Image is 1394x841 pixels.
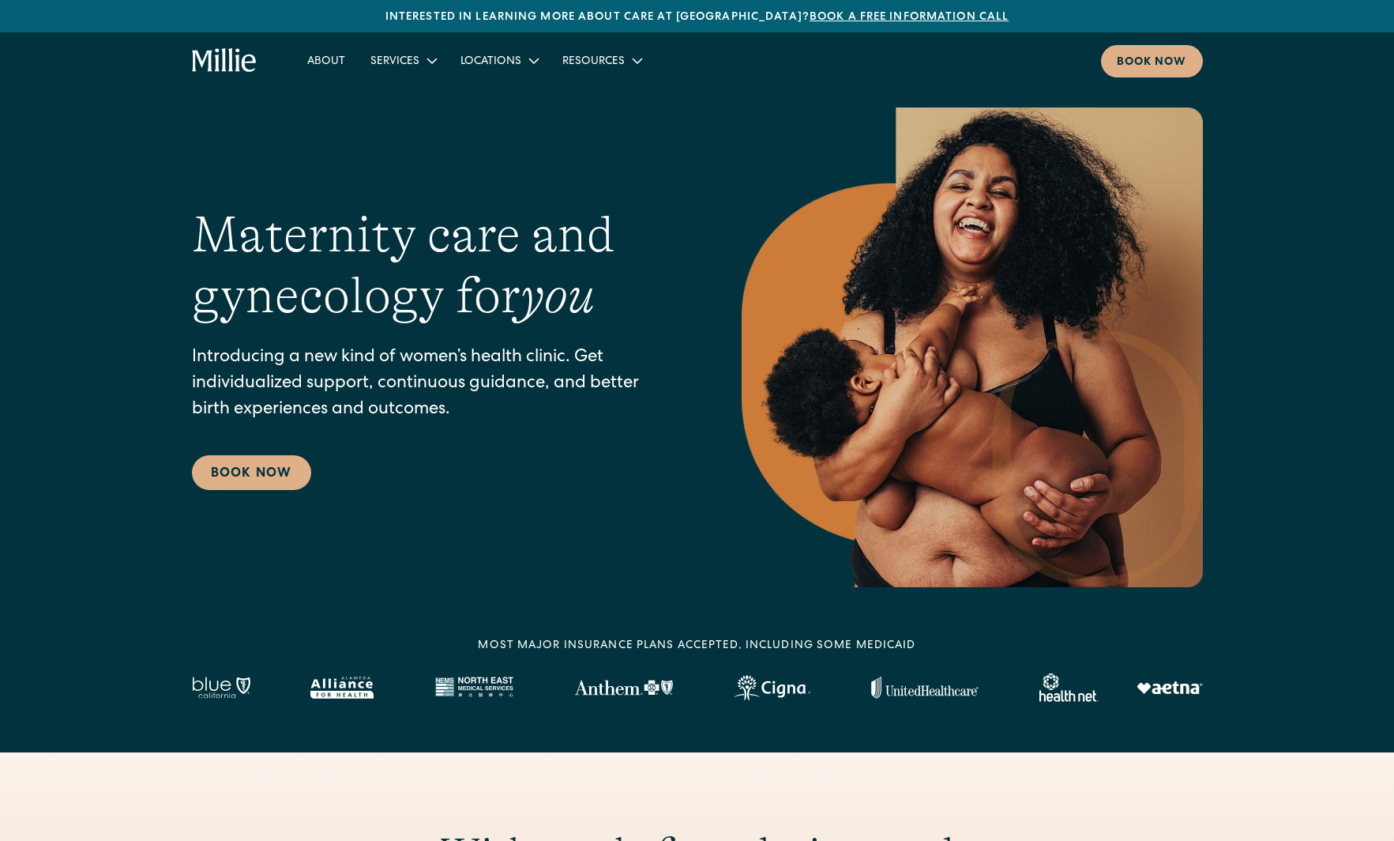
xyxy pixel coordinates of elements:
[478,638,915,654] div: MOST MAJOR INSURANCE PLANS ACCEPTED, INCLUDING some MEDICAID
[192,48,257,74] a: home
[520,267,595,324] em: you
[295,47,358,74] a: About
[1039,673,1099,702] img: Healthnet logo
[742,107,1203,587] img: Smiling mother with her baby in arms, celebrating body positivity and the nurturing bond of postp...
[562,54,625,70] div: Resources
[460,54,521,70] div: Locations
[871,677,979,699] img: United Healthcare logo
[448,47,550,74] div: Locations
[370,54,419,70] div: Services
[1137,681,1203,694] img: Aetna logo
[192,345,678,424] p: Introducing a new kind of women’s health clinic. Get individualized support, continuous guidance,...
[310,677,373,699] img: Alameda Alliance logo
[574,680,673,696] img: Anthem Logo
[810,12,1009,23] a: Book a free information call
[192,455,311,490] a: Book Now
[734,675,810,700] img: Cigna logo
[192,677,250,699] img: Blue California logo
[192,205,678,326] h1: Maternity care and gynecology for
[550,47,653,74] div: Resources
[358,47,448,74] div: Services
[1101,45,1203,77] a: Book now
[434,677,513,699] img: North East Medical Services logo
[1117,55,1187,71] div: Book now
